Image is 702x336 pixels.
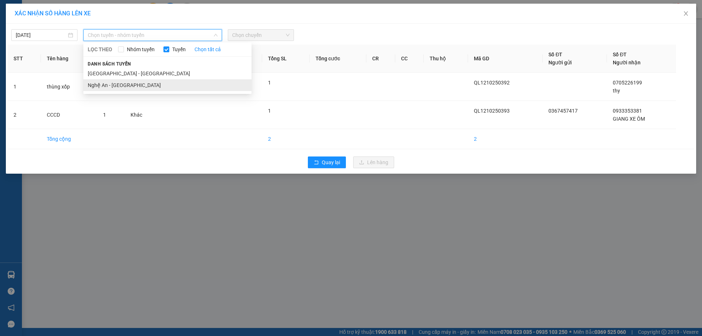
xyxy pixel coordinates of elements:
span: down [214,33,218,37]
td: CCCD [41,101,97,129]
span: 1 [103,112,106,118]
li: [GEOGRAPHIC_DATA] - [GEOGRAPHIC_DATA] [83,68,252,79]
span: close [683,11,689,16]
td: thùng xốp [41,73,97,101]
span: Chọn chuyến [232,30,290,41]
span: GIANG XE ÔM [613,116,645,122]
span: XÁC NHẬN SỐ HÀNG LÊN XE [15,10,91,17]
a: Chọn tất cả [195,45,221,53]
span: QL1210250392 [474,80,510,86]
span: rollback [314,160,319,166]
th: Tên hàng [41,45,97,73]
th: CR [366,45,395,73]
th: Tổng SL [262,45,310,73]
span: Tuyến [169,45,189,53]
span: Quay lại [322,158,340,166]
button: rollbackQuay lại [308,156,346,168]
td: 2 [468,129,543,149]
span: thy [613,88,620,94]
span: 0705226199 [613,80,642,86]
button: uploadLên hàng [353,156,394,168]
td: 2 [8,101,41,129]
th: Mã GD [468,45,543,73]
span: 1 [268,80,271,86]
span: 0367457417 [548,108,578,114]
th: CC [395,45,424,73]
span: Người gửi [548,60,572,65]
span: Người nhận [613,60,641,65]
td: 2 [262,129,310,149]
td: 1 [8,73,41,101]
th: Thu hộ [424,45,468,73]
th: Tổng cước [310,45,366,73]
span: LỌC THEO [88,45,112,53]
button: Close [676,4,696,24]
span: Số ĐT [548,52,562,57]
td: Tổng cộng [41,129,97,149]
li: Nghệ An - [GEOGRAPHIC_DATA] [83,79,252,91]
span: Danh sách tuyến [83,61,136,67]
span: 1 [268,108,271,114]
span: Chọn tuyến - nhóm tuyến [88,30,218,41]
span: Nhóm tuyến [124,45,158,53]
th: STT [8,45,41,73]
span: Số ĐT [613,52,627,57]
td: Khác [125,101,161,129]
span: 0933353381 [613,108,642,114]
input: 12/10/2025 [16,31,67,39]
span: QL1210250393 [474,108,510,114]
